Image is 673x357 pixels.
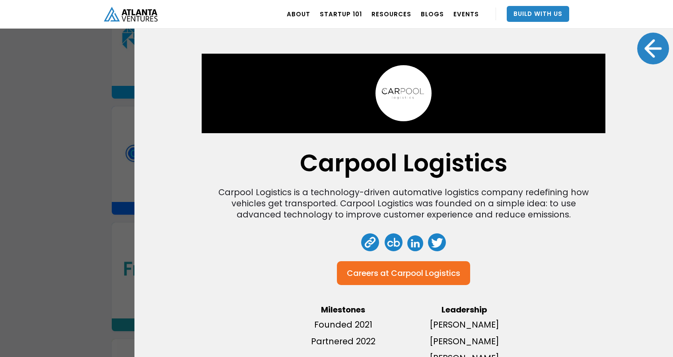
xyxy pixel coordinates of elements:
[287,3,310,25] a: ABOUT
[202,46,606,141] img: Company Banner
[213,187,595,220] div: Carpool Logistics is a technology-driven automative logistics company redefining how vehicles get...
[421,3,444,25] a: BLOGS
[507,6,569,22] a: Build With Us
[372,3,411,25] a: RESOURCES
[300,153,508,173] h1: Carpool Logistics
[453,3,479,25] a: EVENTS
[320,3,362,25] a: Startup 101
